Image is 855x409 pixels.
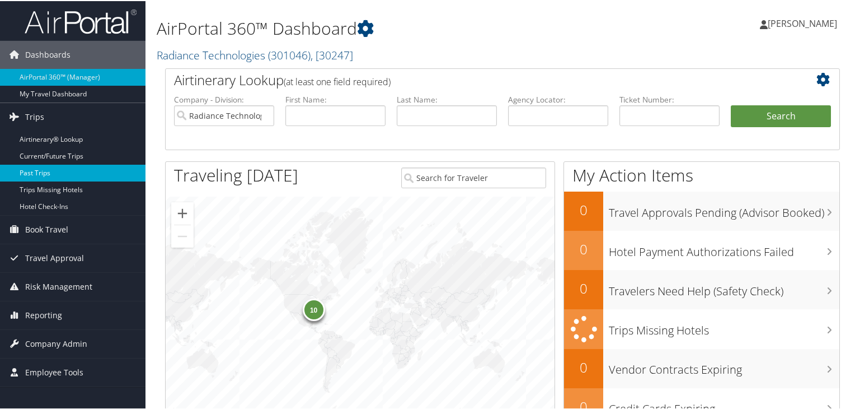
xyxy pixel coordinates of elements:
[174,162,298,186] h1: Traveling [DATE]
[564,230,839,269] a: 0Hotel Payment Authorizations Failed
[564,199,603,219] h2: 0
[564,269,839,308] a: 0Travelers Need Help (Safety Check)
[564,190,839,230] a: 0Travel Approvals Pending (Advisor Booked)
[302,298,325,320] div: 10
[25,243,84,271] span: Travel Approval
[564,357,603,376] h2: 0
[157,47,353,62] a: Radiance Technologies
[768,16,837,29] span: [PERSON_NAME]
[609,198,839,220] h3: Travel Approvals Pending (Advisor Booked)
[609,316,839,337] h3: Trips Missing Hotels
[564,348,839,387] a: 0Vendor Contracts Expiring
[564,308,839,348] a: Trips Missing Hotels
[564,239,603,258] h2: 0
[564,278,603,297] h2: 0
[564,162,839,186] h1: My Action Items
[284,75,391,87] span: (at least one field required)
[25,7,137,34] img: airportal-logo.png
[609,238,839,259] h3: Hotel Payment Authorizations Failed
[25,300,62,328] span: Reporting
[174,93,274,104] label: Company - Division:
[25,40,71,68] span: Dashboards
[174,69,775,89] h2: Airtinerary Lookup
[25,102,44,130] span: Trips
[25,215,68,243] span: Book Travel
[401,166,547,187] input: Search for Traveler
[619,93,720,104] label: Ticket Number:
[171,201,194,224] button: Zoom in
[731,104,831,127] button: Search
[25,329,87,357] span: Company Admin
[311,47,353,62] span: , [ 30247 ]
[157,16,618,39] h1: AirPortal 360™ Dashboard
[25,272,92,300] span: Risk Management
[25,357,83,385] span: Employee Tools
[285,93,386,104] label: First Name:
[760,6,848,39] a: [PERSON_NAME]
[171,224,194,247] button: Zoom out
[609,355,839,377] h3: Vendor Contracts Expiring
[508,93,608,104] label: Agency Locator:
[609,277,839,298] h3: Travelers Need Help (Safety Check)
[268,47,311,62] span: ( 301046 )
[397,93,497,104] label: Last Name:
